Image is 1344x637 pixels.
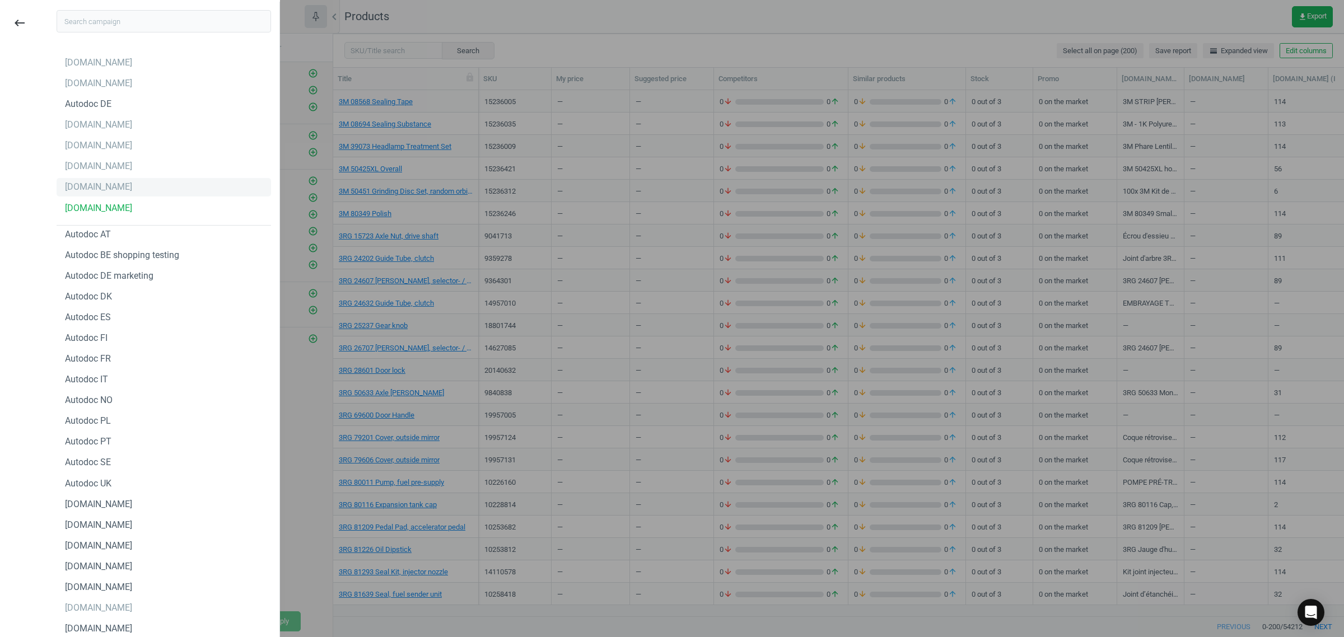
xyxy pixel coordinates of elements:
[65,98,111,110] div: Autodoc DE
[65,160,132,172] div: [DOMAIN_NAME]
[65,415,111,427] div: Autodoc PL
[13,16,26,30] i: keyboard_backspace
[65,77,132,90] div: [DOMAIN_NAME]
[65,228,111,241] div: Autodoc AT
[65,560,132,573] div: [DOMAIN_NAME]
[65,477,111,490] div: Autodoc UK
[7,10,32,36] button: keyboard_backspace
[65,332,108,344] div: Autodoc FI
[65,119,132,131] div: [DOMAIN_NAME]
[65,270,153,282] div: Autodoc DE marketing
[65,602,132,614] div: [DOMAIN_NAME]
[65,622,132,635] div: [DOMAIN_NAME]
[65,435,111,448] div: Autodoc PT
[65,456,111,469] div: Autodoc SE
[57,10,271,32] input: Search campaign
[65,373,108,386] div: Autodoc IT
[65,249,179,261] div: Autodoc BE shopping testing
[65,181,132,193] div: [DOMAIN_NAME]
[65,57,132,69] div: [DOMAIN_NAME]
[65,202,132,214] div: [DOMAIN_NAME]
[65,353,111,365] div: Autodoc FR
[65,311,111,324] div: Autodoc ES
[1298,599,1324,626] div: Open Intercom Messenger
[65,519,132,531] div: [DOMAIN_NAME]
[65,139,132,152] div: [DOMAIN_NAME]
[65,581,132,593] div: [DOMAIN_NAME]
[65,540,132,552] div: [DOMAIN_NAME]
[65,394,113,406] div: Autodoc NO
[65,291,112,303] div: Autodoc DK
[65,498,132,510] div: [DOMAIN_NAME]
